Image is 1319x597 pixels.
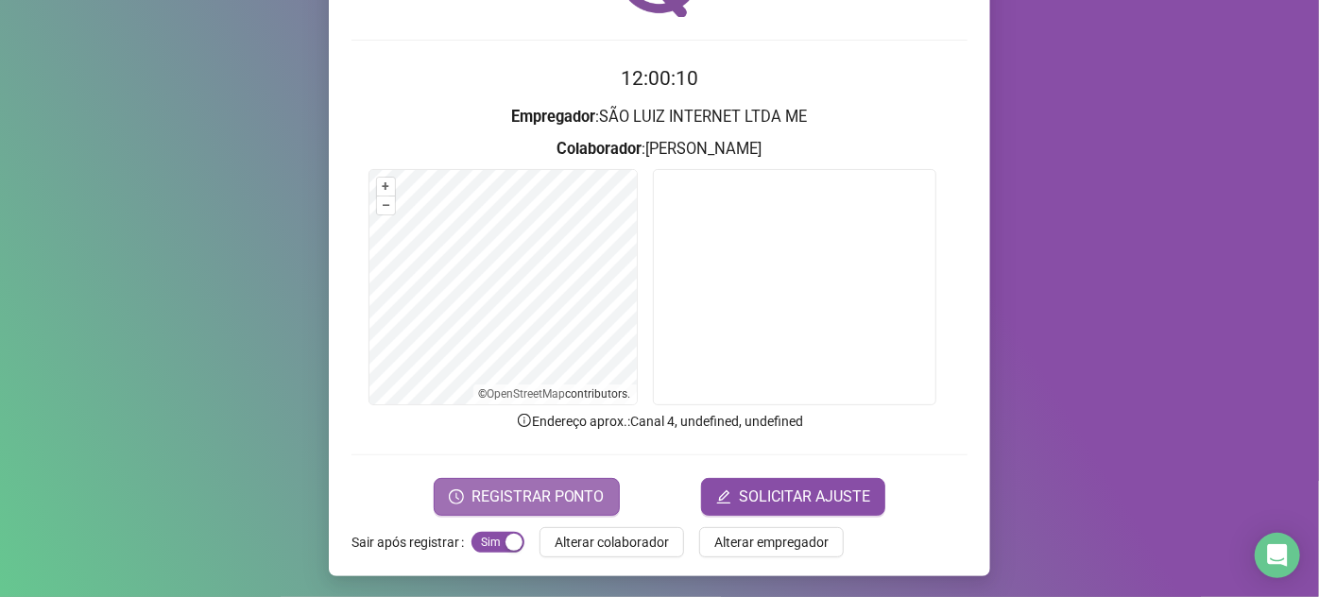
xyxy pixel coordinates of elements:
[699,527,844,557] button: Alterar empregador
[434,478,620,516] button: REGISTRAR PONTO
[516,412,533,429] span: info-circle
[512,108,596,126] strong: Empregador
[377,178,395,196] button: +
[351,411,968,432] p: Endereço aprox. : Canal 4, undefined, undefined
[540,527,684,557] button: Alterar colaborador
[351,527,471,557] label: Sair após registrar
[701,478,885,516] button: editSOLICITAR AJUSTE
[351,137,968,162] h3: : [PERSON_NAME]
[351,105,968,129] h3: : SÃO LUIZ INTERNET LTDA ME
[471,486,605,508] span: REGISTRAR PONTO
[621,67,698,90] time: 12:00:10
[739,486,870,508] span: SOLICITAR AJUSTE
[488,387,566,401] a: OpenStreetMap
[716,489,731,504] span: edit
[557,140,642,158] strong: Colaborador
[377,196,395,214] button: –
[479,387,631,401] li: © contributors.
[555,532,669,553] span: Alterar colaborador
[1255,533,1300,578] div: Open Intercom Messenger
[449,489,464,504] span: clock-circle
[714,532,829,553] span: Alterar empregador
